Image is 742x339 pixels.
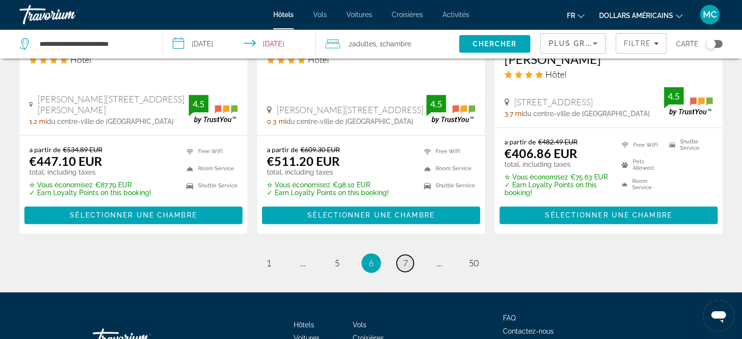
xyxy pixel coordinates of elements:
[267,118,286,125] span: 0.3 mi
[703,9,717,20] font: MC
[500,209,718,219] a: Sélectionner une chambre
[419,162,475,175] li: Room Service
[503,327,554,335] a: Contactez-nous
[262,209,480,219] a: Sélectionner une chambre
[504,138,536,146] span: a partir de
[335,258,340,268] span: 5
[24,206,242,224] button: Sélectionner une chambre
[307,211,434,219] span: Sélectionner une chambre
[664,138,713,152] li: Shuttle Service
[267,145,298,154] span: a partir de
[538,138,578,146] del: €482.49 EUR
[273,11,294,19] a: Hôtels
[24,209,242,219] a: Sélectionner une chambre
[29,189,151,197] p: ✓ Earn Loyalty Points on this booking!
[419,145,475,158] li: Free WiFi
[503,314,516,322] a: FAQ
[616,33,666,54] button: Filters
[189,98,208,110] div: 4.5
[47,118,174,125] span: du centre-ville de [GEOGRAPHIC_DATA]
[442,11,469,19] a: Activités
[545,211,672,219] span: Sélectionner une chambre
[163,29,316,59] button: Select check in and out date
[392,11,423,19] a: Croisières
[181,145,238,158] li: Free WiFi
[346,11,372,19] a: Voitures
[504,69,713,80] div: 4 star Hotel
[664,87,713,116] img: TrustYou guest rating badge
[545,69,566,80] span: Hôtel
[20,2,117,27] a: Travorium
[697,4,722,25] button: Menu utilisateur
[469,258,479,268] span: 50
[699,40,722,48] button: Toggle map
[567,12,575,20] font: fr
[29,54,238,65] div: 4 star Hotel
[426,98,446,110] div: 4.5
[267,154,340,168] ins: €511.20 EUR
[267,168,389,176] p: total, including taxes
[29,181,151,189] p: €87.79 EUR
[567,8,584,22] button: Changer de langue
[599,12,673,20] font: dollars américains
[277,104,423,115] span: [PERSON_NAME][STREET_ADDRESS]
[403,258,408,268] span: 7
[664,90,683,102] div: 4.5
[39,37,148,51] input: Search hotel destination
[504,160,609,168] p: total, including taxes
[504,110,523,118] span: 3.7 mi
[703,300,734,331] iframe: Bouton de lancement de la fenêtre de messagerie
[267,181,389,189] p: €98.10 EUR
[376,37,411,51] span: , 1
[473,40,517,48] span: Chercher
[29,154,102,168] ins: €447.10 EUR
[29,145,60,154] span: a partir de
[29,168,151,176] p: total, including taxes
[189,95,238,123] img: TrustYou guest rating badge
[29,118,47,125] span: 1.2 mi
[267,189,389,197] p: ✓ Earn Loyalty Points on this booking!
[419,179,475,192] li: Shuttle Service
[459,35,531,53] button: Search
[349,37,376,51] span: 2
[70,211,197,219] span: Sélectionner une chambre
[38,94,189,115] span: [PERSON_NAME][STREET_ADDRESS][PERSON_NAME]
[20,253,722,273] nav: Pagination
[286,118,413,125] span: du centre-ville de [GEOGRAPHIC_DATA]
[504,181,609,197] p: ✓ Earn Loyalty Points on this booking!
[500,206,718,224] button: Sélectionner une chambre
[353,321,366,329] a: Vols
[29,181,93,189] span: ✮ Vous économisez
[313,11,327,19] a: Vols
[504,146,577,160] ins: €406.86 EUR
[70,54,91,65] span: Hôtel
[382,40,411,48] span: Chambre
[676,37,699,51] span: Carte
[523,110,650,118] span: du centre-ville de [GEOGRAPHIC_DATA]
[617,138,665,152] li: Free WiFi
[301,145,340,154] del: €609.30 EUR
[181,179,238,192] li: Shuttle Service
[181,162,238,175] li: Room Service
[63,145,102,154] del: €534.89 EUR
[437,258,442,268] span: ...
[316,29,459,59] button: Travelers: 2 adults, 0 children
[504,173,609,181] p: €75.63 EUR
[262,206,480,224] button: Sélectionner une chambre
[352,40,376,48] span: Adultes
[369,258,374,268] span: 6
[267,54,475,65] div: 4 star Hotel
[266,258,271,268] span: 1
[300,258,306,268] span: ...
[548,38,598,49] mat-select: Sort by
[623,40,651,47] span: Filtre
[267,181,330,189] span: ✮ Vous économisez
